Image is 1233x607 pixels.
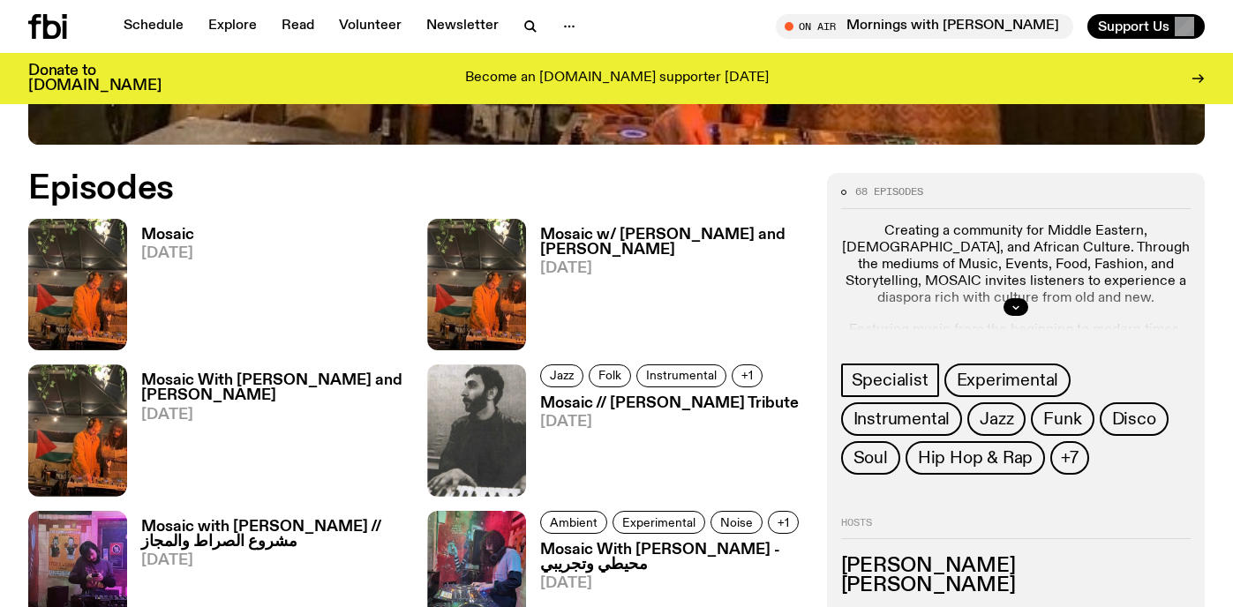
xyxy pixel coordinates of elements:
button: +7 [1050,441,1089,475]
img: Ziad Rahbani 2 [427,364,526,496]
span: +1 [778,515,789,528]
img: Tommy and Jono Playing at a fundraiser for Palestine [28,219,127,350]
button: Support Us [1087,14,1205,39]
a: Schedule [113,14,194,39]
span: Folk [598,370,621,383]
span: +1 [741,370,753,383]
span: [DATE] [540,261,805,276]
span: [DATE] [141,408,406,423]
h3: Mosaic With [PERSON_NAME] - محيطي وتجريبي [540,543,805,573]
span: Soul [853,448,888,468]
span: Hip Hop & Rap [918,448,1033,468]
a: Mosaic[DATE] [127,228,194,350]
a: Funk [1031,402,1094,436]
a: Hip Hop & Rap [906,441,1045,475]
a: Soul [841,441,900,475]
span: +7 [1061,448,1079,468]
a: Explore [198,14,267,39]
h3: Mosaic with [PERSON_NAME] // مشروع الصراط والمجاز [141,520,406,550]
a: Read [271,14,325,39]
a: Disco [1100,402,1169,436]
span: Noise [720,515,753,528]
span: 68 episodes [855,187,923,197]
a: Newsletter [416,14,509,39]
h3: Mosaic [141,228,194,243]
span: [DATE] [540,576,805,591]
span: Disco [1112,409,1156,429]
a: Jazz [967,402,1026,436]
span: Ambient [550,515,598,528]
a: Jazz [540,364,583,387]
h3: Mosaic w/ [PERSON_NAME] and [PERSON_NAME] [540,228,805,258]
span: [DATE] [540,415,799,430]
a: Volunteer [328,14,412,39]
span: [DATE] [141,553,406,568]
img: Tommy and Jono Playing at a fundraiser for Palestine [427,219,526,350]
h3: [PERSON_NAME] [841,575,1191,595]
h3: Donate to [DOMAIN_NAME] [28,64,162,94]
span: Jazz [980,409,1013,429]
a: Noise [710,511,763,534]
span: Jazz [550,370,574,383]
a: Folk [589,364,631,387]
a: Mosaic w/ [PERSON_NAME] and [PERSON_NAME][DATE] [526,228,805,350]
p: Creating a community for Middle Eastern, [DEMOGRAPHIC_DATA], and African Culture. Through the med... [841,222,1191,307]
p: Become an [DOMAIN_NAME] supporter [DATE] [465,71,769,86]
a: Experimental [944,363,1071,397]
span: Experimental [957,371,1059,390]
span: Instrumental [646,370,717,383]
a: Mosaic // [PERSON_NAME] Tribute[DATE] [526,396,799,496]
button: On AirMornings with [PERSON_NAME] [776,14,1073,39]
a: Mosaic With [PERSON_NAME] and [PERSON_NAME][DATE] [127,373,406,496]
h3: Mosaic With [PERSON_NAME] and [PERSON_NAME] [141,373,406,403]
h3: [PERSON_NAME] [841,557,1191,576]
img: Tommy and Jono Playing at a fundraiser for Palestine [28,364,127,496]
button: +1 [768,511,799,534]
a: Instrumental [636,364,726,387]
span: Experimental [622,515,695,528]
h2: Hosts [841,517,1191,538]
span: Funk [1043,409,1081,429]
a: Specialist [841,363,939,397]
h2: Episodes [28,173,806,205]
span: [DATE] [141,246,194,261]
span: Support Us [1098,19,1169,34]
a: Instrumental [841,402,963,436]
button: +1 [732,364,763,387]
a: Experimental [613,511,705,534]
h3: Mosaic // [PERSON_NAME] Tribute [540,396,799,411]
span: Specialist [852,371,929,390]
span: Instrumental [853,409,951,429]
a: Ambient [540,511,607,534]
